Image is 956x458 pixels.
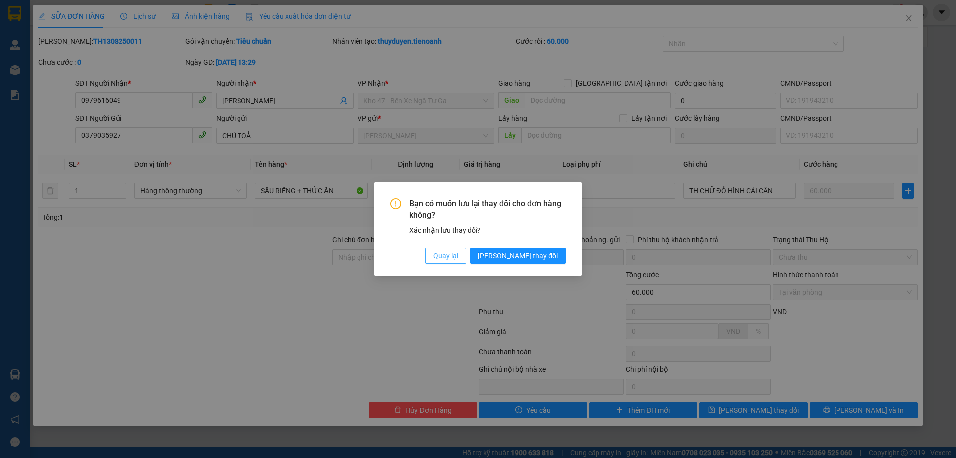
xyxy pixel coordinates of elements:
span: exclamation-circle [390,198,401,209]
span: Quay lại [433,250,458,261]
button: Quay lại [425,248,466,264]
button: [PERSON_NAME] thay đổi [470,248,566,264]
span: [PERSON_NAME] thay đổi [478,250,558,261]
div: Xác nhận lưu thay đổi? [409,225,566,236]
span: Bạn có muốn lưu lại thay đổi cho đơn hàng không? [409,198,566,221]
